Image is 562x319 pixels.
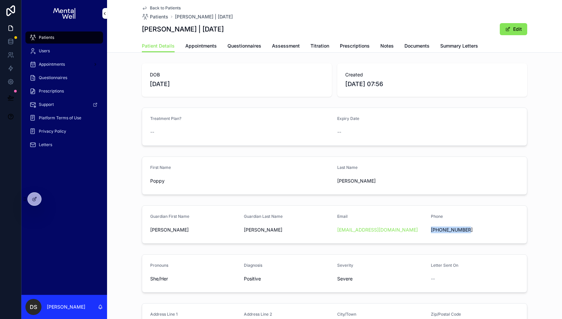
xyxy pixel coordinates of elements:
[142,5,181,11] a: Back to Patients
[25,58,103,70] a: Appointments
[150,178,332,184] span: Poppy
[150,5,181,11] span: Back to Patients
[142,40,175,53] a: Patient Details
[39,142,52,147] span: Letters
[185,43,217,49] span: Appointments
[150,214,189,219] span: Guardian First Name
[150,79,324,89] span: [DATE]
[25,72,103,84] a: Questionnaires
[25,45,103,57] a: Users
[431,214,443,219] span: Phone
[340,40,370,53] a: Prescriptions
[337,129,341,135] span: --
[440,40,478,53] a: Summary Letters
[500,23,527,35] button: Edit
[150,312,178,317] span: Address Line 1
[244,312,272,317] span: Address Line 2
[25,31,103,44] a: Patients
[25,125,103,137] a: Privacy Policy
[175,13,233,20] a: [PERSON_NAME] | [DATE]
[310,40,329,53] a: Titration
[39,88,64,94] span: Prescriptions
[150,13,168,20] span: Patients
[337,178,426,184] span: [PERSON_NAME]
[431,263,458,268] span: Letter Sent On
[150,165,171,170] span: First Name
[404,43,430,49] span: Documents
[337,165,358,170] span: Last Name
[150,275,239,282] span: She/Her
[244,214,283,219] span: Guardian Last Name
[21,27,107,159] div: scrollable content
[227,43,261,49] span: Questionnaires
[337,214,348,219] span: Email
[39,75,67,80] span: Questionnaires
[345,79,519,89] span: [DATE] 07:56
[39,102,54,107] span: Support
[25,85,103,97] a: Prescriptions
[244,263,262,268] span: Diagnosis
[340,43,370,49] span: Prescriptions
[310,43,329,49] span: Titration
[227,40,261,53] a: Questionnaires
[150,71,324,78] span: DOB
[244,227,332,233] span: [PERSON_NAME]
[380,40,394,53] a: Notes
[185,40,217,53] a: Appointments
[272,43,300,49] span: Assessment
[53,8,75,19] img: App logo
[337,227,418,233] a: [EMAIL_ADDRESS][DOMAIN_NAME]
[47,304,85,310] p: [PERSON_NAME]
[150,263,168,268] span: Pronouns
[337,263,353,268] span: Severity
[150,116,181,121] span: Treatment Plan?
[39,115,81,121] span: Platform Terms of Use
[431,227,519,233] span: [PHONE_NUMBER]
[39,129,66,134] span: Privacy Policy
[337,116,359,121] span: Expiry Date
[142,43,175,49] span: Patient Details
[431,312,461,317] span: Zip/Postal Code
[244,275,332,282] span: Positive
[142,24,224,34] h1: [PERSON_NAME] | [DATE]
[150,227,239,233] span: [PERSON_NAME]
[380,43,394,49] span: Notes
[431,275,435,282] span: --
[39,62,65,67] span: Appointments
[30,303,37,311] span: DS
[25,112,103,124] a: Platform Terms of Use
[404,40,430,53] a: Documents
[345,71,519,78] span: Created
[39,48,50,54] span: Users
[25,99,103,111] a: Support
[337,312,356,317] span: City/Town
[337,275,426,282] span: Severe
[39,35,54,40] span: Patients
[150,129,154,135] span: --
[440,43,478,49] span: Summary Letters
[142,13,168,20] a: Patients
[272,40,300,53] a: Assessment
[25,139,103,151] a: Letters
